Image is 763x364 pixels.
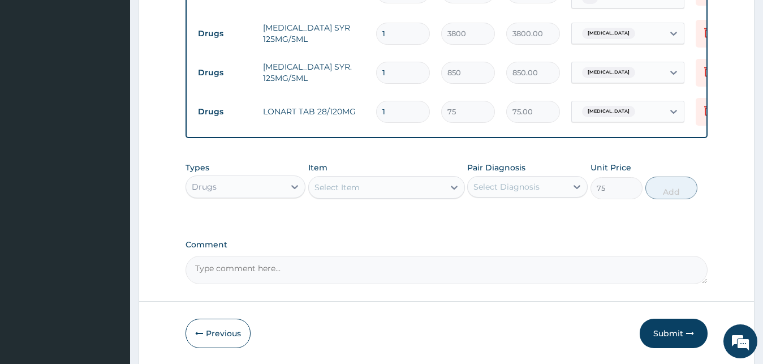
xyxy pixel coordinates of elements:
div: Drugs [192,181,217,192]
span: [MEDICAL_DATA] [582,106,635,117]
span: [MEDICAL_DATA] [582,67,635,78]
label: Types [186,163,209,173]
label: Item [308,162,327,173]
label: Comment [186,240,708,250]
div: Minimize live chat window [186,6,213,33]
td: Drugs [192,62,257,83]
div: Select Item [314,182,360,193]
button: Previous [186,319,251,348]
span: We're online! [66,110,156,224]
div: Select Diagnosis [473,181,540,192]
td: [MEDICAL_DATA] SYR 125MG/5ML [257,16,370,50]
textarea: Type your message and hit 'Enter' [6,243,215,283]
div: Chat with us now [59,63,190,78]
label: Pair Diagnosis [467,162,525,173]
td: [MEDICAL_DATA] SYR. 125MG/5ML [257,55,370,89]
label: Unit Price [590,162,631,173]
button: Add [645,177,697,199]
button: Submit [640,319,708,348]
span: [MEDICAL_DATA] [582,28,635,39]
img: d_794563401_company_1708531726252_794563401 [21,57,46,85]
td: Drugs [192,23,257,44]
td: LONART TAB 28/120MG [257,100,370,123]
td: Drugs [192,101,257,122]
